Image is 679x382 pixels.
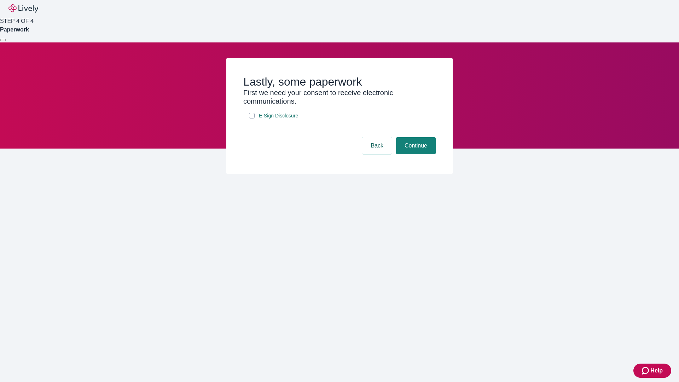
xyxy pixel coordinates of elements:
h2: Lastly, some paperwork [243,75,436,88]
a: e-sign disclosure document [257,111,300,120]
img: Lively [8,4,38,13]
h3: First we need your consent to receive electronic communications. [243,88,436,105]
button: Back [362,137,392,154]
svg: Zendesk support icon [642,366,650,375]
button: Zendesk support iconHelp [633,364,671,378]
span: E-Sign Disclosure [259,112,298,120]
span: Help [650,366,663,375]
button: Continue [396,137,436,154]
